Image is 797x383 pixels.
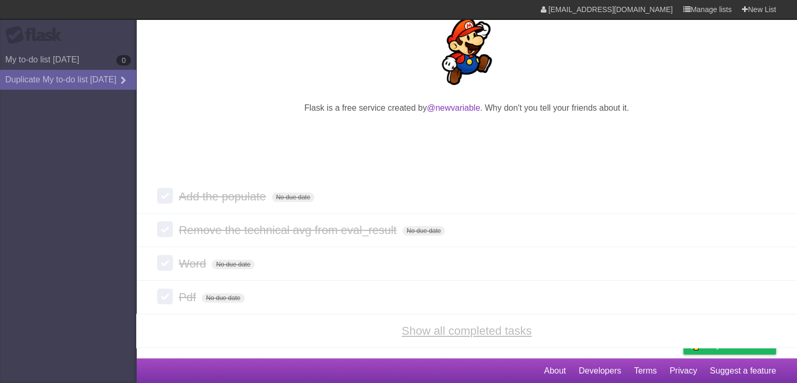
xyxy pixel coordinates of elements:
a: Suggest a feature [710,361,776,381]
label: Done [157,255,173,271]
span: No due date [272,193,314,202]
label: Done [157,289,173,304]
a: About [544,361,566,381]
a: Privacy [670,361,697,381]
a: @newvariable [427,103,481,112]
span: Remove the technical avg from eval_result [179,224,399,237]
span: Buy me a coffee [705,336,771,354]
p: Flask is a free service created by . Why don't you tell your friends about it. [157,102,776,114]
label: Done [157,188,173,204]
a: Show all completed tasks [401,324,531,337]
a: Terms [634,361,657,381]
label: Done [157,221,173,237]
span: No due date [202,293,244,303]
div: Flask [5,26,68,45]
a: Developers [578,361,621,381]
span: Word [179,257,209,270]
img: Super Mario [433,18,500,85]
span: No due date [402,226,445,236]
span: Add the populate [179,190,268,203]
iframe: X Post Button [448,127,486,142]
span: No due date [212,260,254,269]
span: Pdf [179,291,199,304]
b: 0 [116,55,131,66]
